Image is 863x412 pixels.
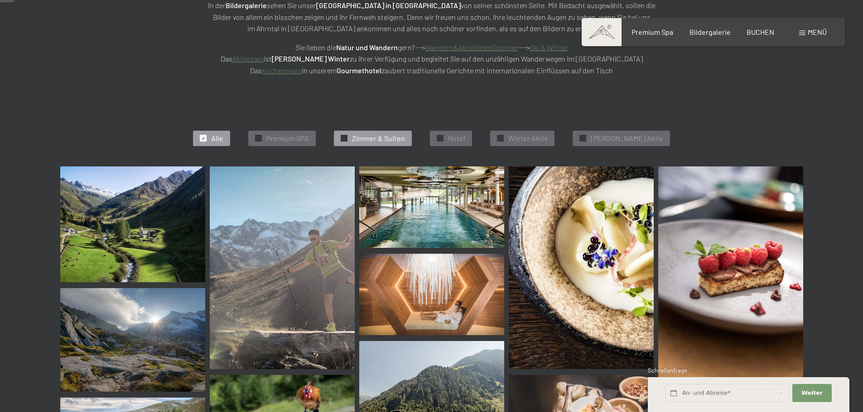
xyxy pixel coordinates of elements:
[359,166,504,248] img: Spielspaß mit der ganzen Familie
[509,166,654,369] img: Bildergalerie
[226,1,267,9] strong: Bildergalerie
[747,28,774,36] a: BUCHEN
[210,166,355,369] img: Bildergalerie
[262,66,302,75] a: Küchenteam
[530,43,568,52] a: Ski & Winter
[808,28,827,36] span: Menü
[689,28,731,36] a: Bildergalerie
[60,166,205,282] img: Bildergalerie
[359,254,504,335] img: Bildergalerie
[581,135,585,142] span: ✓
[211,133,223,143] span: Alle
[508,133,548,143] span: Winter Aktiv
[792,384,831,403] button: Weiter
[801,389,823,397] span: Weiter
[337,66,381,75] strong: Gourmethotel
[336,43,398,52] strong: Natur und Wandern
[499,135,502,142] span: ✓
[316,1,461,9] strong: [GEOGRAPHIC_DATA] in [GEOGRAPHIC_DATA]
[352,133,405,143] span: Zimmer & Suiten
[272,54,350,63] strong: [PERSON_NAME] Winter
[425,43,518,52] a: Wandern&AktivitätenSommer
[439,135,442,142] span: ✓
[257,135,260,142] span: ✓
[648,367,687,374] span: Schnellanfrage
[60,288,205,392] img: Bildergalerie
[658,166,803,384] img: Bildergalerie
[342,135,346,142] span: ✓
[359,166,504,248] a: Spiel & Spass im Family Pool - Kinderbecken - Urlaub
[232,54,264,63] a: Aktivteam
[448,133,465,143] span: Hotel
[202,135,205,142] span: ✓
[632,28,673,36] a: Premium Spa
[205,42,658,76] p: Sie lieben die gern? --> ---> Das ist zu Ihrer Verfügung und begleitet Sie auf den unzähligen Wan...
[591,133,663,143] span: [PERSON_NAME] Aktiv
[266,133,309,143] span: Premium SPA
